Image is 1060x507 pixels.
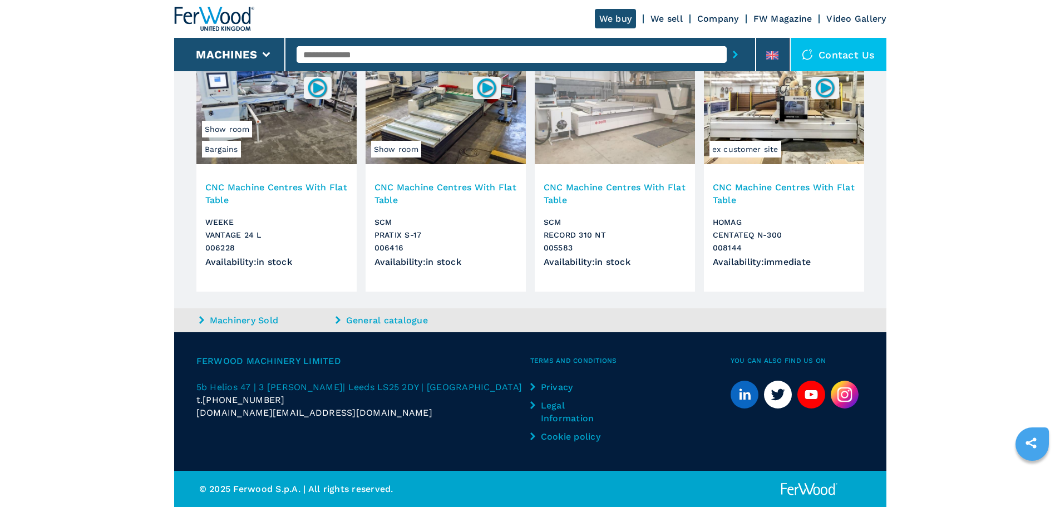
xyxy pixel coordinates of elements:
span: You can also find us on [731,355,864,367]
div: Availability : in stock [544,257,686,267]
img: 008144 [814,77,836,99]
span: [PHONE_NUMBER] [203,393,285,406]
h3: WEEKE VANTAGE 24 L 006228 [205,216,348,254]
a: We sell [650,13,683,24]
span: Show room [371,141,421,157]
p: © 2025 Ferwood S.p.A. | All rights reserved. [199,483,530,495]
img: Instagram [831,381,859,408]
a: Cookie policy [530,430,608,443]
div: Contact us [791,38,886,71]
h3: CNC Machine Centres With Flat Table [713,181,855,206]
span: Terms and Conditions [530,355,731,367]
span: ex customer site [709,141,781,157]
a: linkedin [731,381,758,408]
img: CNC Machine Centres With Flat Table SCM PRATIX S-17 [366,53,526,164]
span: Bargains [202,141,241,157]
a: Company [697,13,739,24]
a: twitter [764,381,792,408]
a: Video Gallery [826,13,886,24]
img: Ferwood [174,7,254,31]
a: Legal Information [530,399,608,425]
h3: CNC Machine Centres With Flat Table [205,181,348,206]
span: [DOMAIN_NAME][EMAIL_ADDRESS][DOMAIN_NAME] [196,406,432,419]
img: CNC Machine Centres With Flat Table WEEKE VANTAGE 24 L [196,53,357,164]
img: Ferwood [779,482,839,496]
img: CNC Machine Centres With Flat Table HOMAG CENTATEQ N-300 [704,53,864,164]
h3: SCM PRATIX S-17 006416 [374,216,517,254]
h3: CNC Machine Centres With Flat Table [544,181,686,206]
a: 5b Helios 47 | 3 [PERSON_NAME]| Leeds LS25 2DY | [GEOGRAPHIC_DATA] [196,381,530,393]
span: 5b Helios 47 | 3 [PERSON_NAME] [196,382,343,392]
iframe: Chat [1013,457,1052,499]
div: Availability : in stock [205,257,348,267]
a: sharethis [1017,429,1045,457]
h3: HOMAG CENTATEQ N-300 008144 [713,216,855,254]
a: General catalogue [336,314,469,327]
a: FW Magazine [753,13,812,24]
div: t. [196,393,530,406]
div: Availability : in stock [374,257,517,267]
span: Show room [202,121,252,137]
img: Contact us [802,49,813,60]
span: Ferwood Machinery Limited [196,355,530,367]
img: 006228 [307,77,328,99]
a: CNC Machine Centres With Flat Table SCM PRATIX S-17Show room006416CNC Machine Centres With Flat T... [366,53,526,292]
img: CNC Machine Centres With Flat Table SCM RECORD 310 NT [535,53,695,164]
a: CNC Machine Centres With Flat Table HOMAG CENTATEQ N-300ex customer site008144CNC Machine Centres... [704,53,864,292]
a: Machinery Sold [199,314,333,327]
h3: SCM RECORD 310 NT 005583 [544,216,686,254]
a: youtube [797,381,825,408]
a: CNC Machine Centres With Flat Table SCM RECORD 310 NTCNC Machine Centres With Flat TableSCMRECORD... [535,53,695,292]
img: 006416 [476,77,497,99]
button: submit-button [727,42,744,67]
div: Availability : immediate [713,257,855,267]
a: Privacy [530,381,608,393]
a: CNC Machine Centres With Flat Table WEEKE VANTAGE 24 LBargainsShow room006228CNC Machine Centres ... [196,53,357,292]
a: We buy [595,9,637,28]
h3: CNC Machine Centres With Flat Table [374,181,517,206]
button: Machines [196,48,257,61]
span: | Leeds LS25 2DY | [GEOGRAPHIC_DATA] [343,382,522,392]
